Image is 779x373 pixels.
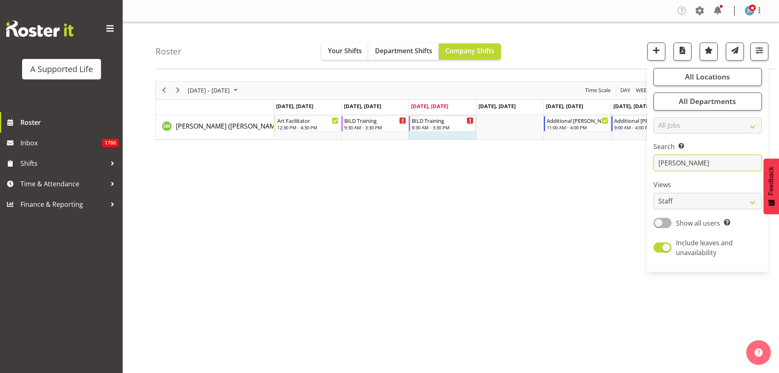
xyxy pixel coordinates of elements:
div: 9:30 AM - 3:30 PM [344,124,406,131]
button: September 2025 [186,85,241,95]
label: Views [653,180,762,190]
button: All Departments [653,93,762,111]
span: Department Shifts [375,46,432,55]
span: Finance & Reporting [20,198,106,210]
div: next period [171,82,185,99]
div: Timeline Week of September 17, 2025 [155,81,746,140]
button: Send a list of all shifts for the selected filtered period to all rostered employees. [726,43,744,61]
div: Additional [PERSON_NAME] support [547,116,608,124]
span: Roster [20,116,119,129]
img: Rosterit website logo [6,20,74,37]
div: 9:00 AM - 4:00 PM [614,124,676,131]
table: Timeline Week of September 17, 2025 [274,115,746,140]
img: jess-clark3304.jpg [745,6,754,16]
input: Search [653,155,762,171]
div: A Supported Life [30,63,93,75]
span: [DATE] - [DATE] [187,85,231,95]
button: Previous [159,85,170,95]
span: Company Shifts [445,46,494,55]
div: 9:30 AM - 3:30 PM [412,124,474,131]
span: Feedback [768,167,775,195]
span: Inbox [20,137,102,149]
span: [DATE], [DATE] [344,102,381,110]
div: September 15 - 21, 2025 [185,82,242,99]
h4: Roster [155,47,182,56]
td: Susana (Sana) Manu resource [156,115,274,140]
button: Timeline Day [619,85,632,95]
div: Susana (Sana) Manu"s event - BILD Training Begin From Wednesday, September 17, 2025 at 9:30:00 AM... [409,116,476,131]
div: Art Facilitator [277,116,339,124]
div: BILD Training [344,116,406,124]
button: Your Shifts [321,43,368,60]
span: Include leaves and unavailability [676,238,733,257]
span: [DATE], [DATE] [613,102,651,110]
div: Additional [PERSON_NAME] support [614,116,676,124]
div: Susana (Sana) Manu"s event - BILD Training Begin From Tuesday, September 16, 2025 at 9:30:00 AM G... [341,116,408,131]
span: [DATE], [DATE] [411,102,448,110]
span: Week [635,85,651,95]
button: Timeline Week [635,85,651,95]
button: Next [173,85,184,95]
div: 12:30 PM - 4:30 PM [277,124,339,131]
span: Day [620,85,631,95]
button: Filter Shifts [750,43,768,61]
span: Time & Attendance [20,178,106,190]
span: [DATE], [DATE] [478,102,516,110]
span: All Locations [685,72,730,81]
span: 1766 [102,139,119,147]
a: [PERSON_NAME] ([PERSON_NAME] [176,121,281,131]
button: All Locations [653,68,762,86]
div: previous period [157,82,171,99]
span: Your Shifts [328,46,362,55]
button: Download a PDF of the roster according to the set date range. [673,43,691,61]
button: Add a new shift [647,43,665,61]
span: All Departments [679,96,736,106]
span: [DATE], [DATE] [276,102,313,110]
span: [DATE], [DATE] [546,102,583,110]
div: BILD Training [412,116,474,124]
button: Department Shifts [368,43,439,60]
span: Shifts [20,157,106,170]
div: Susana (Sana) Manu"s event - Additional Bradley support Begin From Friday, September 19, 2025 at ... [544,116,611,131]
button: Time Scale [584,85,612,95]
span: [PERSON_NAME] ([PERSON_NAME] [176,122,281,131]
label: Search [653,142,762,151]
div: Susana (Sana) Manu"s event - Art Facilitator Begin From Monday, September 15, 2025 at 12:30:00 PM... [274,116,341,131]
img: help-xxl-2.png [754,348,763,357]
button: Company Shifts [439,43,501,60]
button: Highlight an important date within the roster. [700,43,718,61]
div: Susana (Sana) Manu"s event - Additional Bradley support Begin From Saturday, September 20, 2025 a... [611,116,678,131]
span: Time Scale [584,85,611,95]
button: Feedback - Show survey [763,158,779,214]
span: Show all users [676,219,720,228]
div: 11:00 AM - 4:00 PM [547,124,608,131]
